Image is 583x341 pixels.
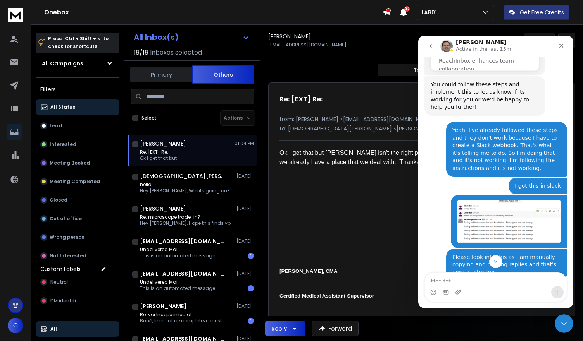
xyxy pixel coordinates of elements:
[271,325,287,332] div: Reply
[414,67,429,73] p: Today
[140,270,225,278] h1: [EMAIL_ADDRESS][DOMAIN_NAME]
[50,326,57,332] p: All
[36,230,119,245] button: Wrong person
[140,253,215,259] p: This is an automated message
[36,248,119,264] button: Not Interested
[312,321,359,336] button: Forward
[520,9,564,16] p: Get Free Credits
[555,314,573,333] iframe: Intercom live chat
[140,237,225,245] h1: [EMAIL_ADDRESS][DOMAIN_NAME]
[150,48,202,57] h3: Inboxes selected
[50,160,90,166] p: Meeting Booked
[36,211,119,226] button: Out of office
[504,5,569,20] button: Get Free Credits
[42,60,83,67] h1: All Campaigns
[140,285,215,291] p: This is an automated message
[140,140,186,147] h1: [PERSON_NAME]
[248,285,254,291] div: 1
[64,34,101,43] span: Ctrl + Shift + k
[279,125,564,132] p: to: [DEMOGRAPHIC_DATA][PERSON_NAME] <[PERSON_NAME][EMAIL_ADDRESS][DOMAIN_NAME]>
[50,141,76,147] p: Interested
[8,318,23,333] button: C
[50,197,67,203] p: Closed
[140,318,222,324] p: Bună, Imediat ce completezi acest
[36,293,119,308] button: DM identified
[36,84,119,95] h3: Filters
[140,220,233,226] p: Hey [PERSON_NAME], Hope this finds you
[44,8,383,17] h1: Onebox
[422,9,440,16] p: LAB01
[140,247,215,253] p: Undelivered Mail
[236,206,254,212] p: [DATE]
[248,318,254,324] div: 1
[40,265,81,273] h3: Custom Labels
[36,192,119,208] button: Closed
[134,33,179,41] h1: All Inbox(s)
[36,99,119,115] button: All Status
[134,48,148,57] span: 18 / 18
[50,178,100,185] p: Meeting Completed
[36,321,119,337] button: All
[140,205,186,212] h1: [PERSON_NAME]
[192,65,254,84] button: Others
[141,115,157,121] label: Select
[140,279,215,285] p: Undelivered Mail
[50,298,82,304] span: DM identified
[236,238,254,244] p: [DATE]
[279,293,374,299] b: Certified Medical Assistant-Supervisor
[50,104,75,110] p: All Status
[36,274,119,290] button: Neutral
[279,148,506,167] div: Ok I get that but [PERSON_NAME] isn't the right person for contact on that and we already have a ...
[140,155,177,161] p: Ok I get that but
[36,56,119,71] button: All Campaigns
[50,216,82,222] p: Out of office
[140,312,222,318] p: Re: voi începe imediat
[248,253,254,259] div: 1
[265,321,305,336] button: Reply
[279,115,564,123] p: from: [PERSON_NAME] <[EMAIL_ADDRESS][DOMAIN_NAME]>
[128,29,255,45] button: All Inbox(s)
[140,302,186,310] h1: [PERSON_NAME]
[50,234,85,240] p: Wrong person
[236,271,254,277] p: [DATE]
[235,141,254,147] p: 01:04 PM
[36,118,119,134] button: Lead
[50,279,68,285] span: Neutral
[236,303,254,309] p: [DATE]
[140,172,225,180] h1: [DEMOGRAPHIC_DATA][PERSON_NAME]
[140,149,177,155] p: Re: [EXT] Re:
[8,8,23,22] img: logo
[418,36,573,308] iframe: Intercom live chat
[36,174,119,189] button: Meeting Completed
[140,182,230,188] p: hello
[50,253,86,259] p: Not Interested
[404,6,410,12] span: 32
[50,123,62,129] p: Lead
